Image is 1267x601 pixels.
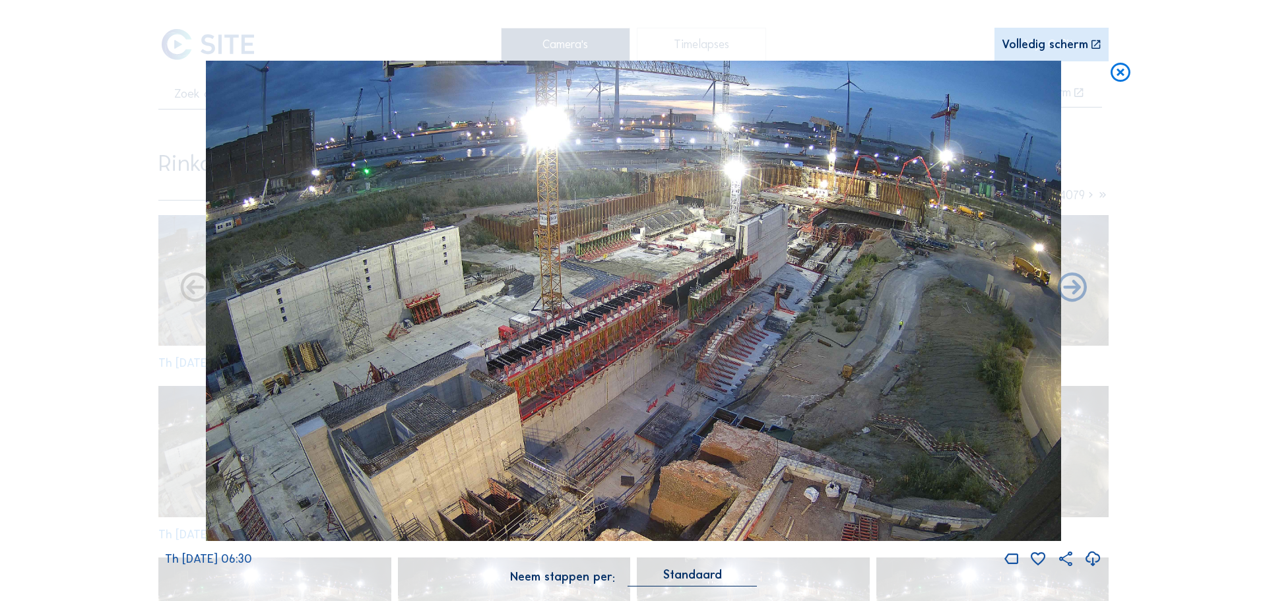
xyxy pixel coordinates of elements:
[1002,39,1088,51] div: Volledig scherm
[206,61,1061,542] img: Image
[663,569,722,581] div: Standaard
[628,569,757,586] div: Standaard
[165,552,252,566] span: Th [DATE] 06:30
[1055,270,1089,306] i: Back
[178,270,212,306] i: Forward
[510,571,615,583] div: Neem stappen per:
